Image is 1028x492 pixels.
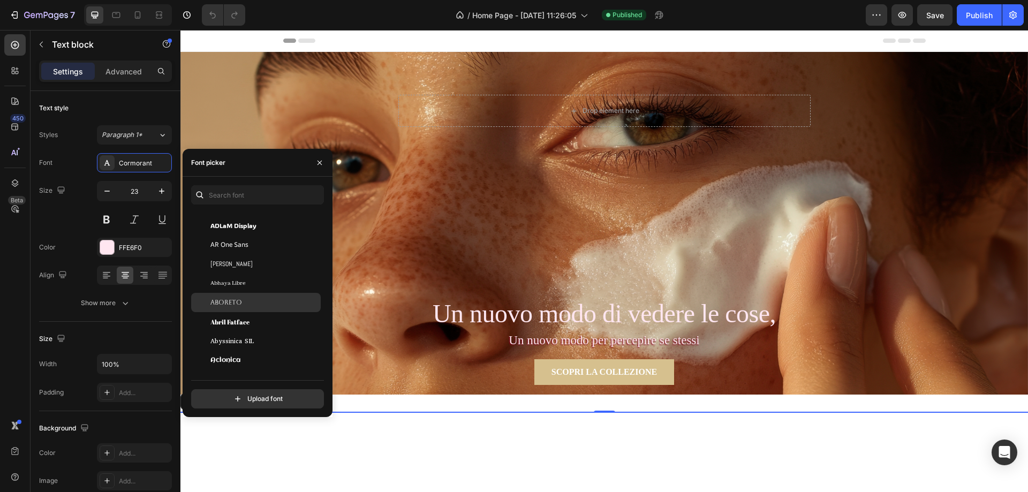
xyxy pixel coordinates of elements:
button: 7 [4,4,80,26]
div: Font [39,158,52,168]
div: Add... [119,476,169,486]
span: Home Page - [DATE] 11:26:05 [472,10,576,21]
p: Advanced [105,66,142,77]
div: FFE6F0 [119,243,169,253]
div: Padding [39,388,64,397]
div: Size [39,184,67,198]
div: Size [39,332,67,346]
div: Color [39,243,56,252]
button: Publish [957,4,1002,26]
button: <p>SCOPRI LA COLLEZIONE</p> [354,329,494,355]
div: Drop element here [402,77,459,85]
div: Publish [966,10,993,21]
button: Show more [39,293,172,313]
div: Beta [8,196,26,205]
div: Upload font [232,393,283,404]
span: Paragraph 1* [102,130,142,140]
div: Color [39,448,56,458]
div: Add... [119,449,169,458]
span: Abyssinica SIL [210,336,254,346]
p: 7 [70,9,75,21]
p: Settings [53,66,83,77]
div: Width [39,359,57,369]
span: Save [926,11,944,20]
div: Styles [39,130,58,140]
div: Text block [13,367,49,376]
div: Add... [119,388,169,398]
span: ADLaM Display [210,221,256,230]
span: [PERSON_NAME] [210,259,253,269]
iframe: Design area [180,30,1028,492]
div: 450 [10,114,26,123]
div: Open Intercom Messenger [992,440,1017,465]
span: Aclonica [210,355,240,365]
span: Abhaya Libre [210,278,245,288]
div: Align [39,268,69,283]
div: Cormorant [119,158,169,168]
span: / [467,10,470,21]
div: Font picker [191,158,225,168]
span: AR One Sans [210,240,248,249]
button: Paragraph 1* [97,125,172,145]
p: SCOPRI LA COLLEZIONE [371,336,477,349]
div: Background [39,421,91,436]
div: Text style [39,103,69,113]
div: Image [39,476,58,486]
div: Show more [81,298,131,308]
p: Text block [52,38,143,51]
span: Published [613,10,642,20]
input: Auto [97,354,171,374]
span: Aboreto [210,298,242,307]
button: Save [917,4,953,26]
span: Abril Fatface [210,317,250,327]
div: Undo/Redo [202,4,245,26]
input: Search font [191,185,324,205]
button: Upload font [191,389,324,408]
